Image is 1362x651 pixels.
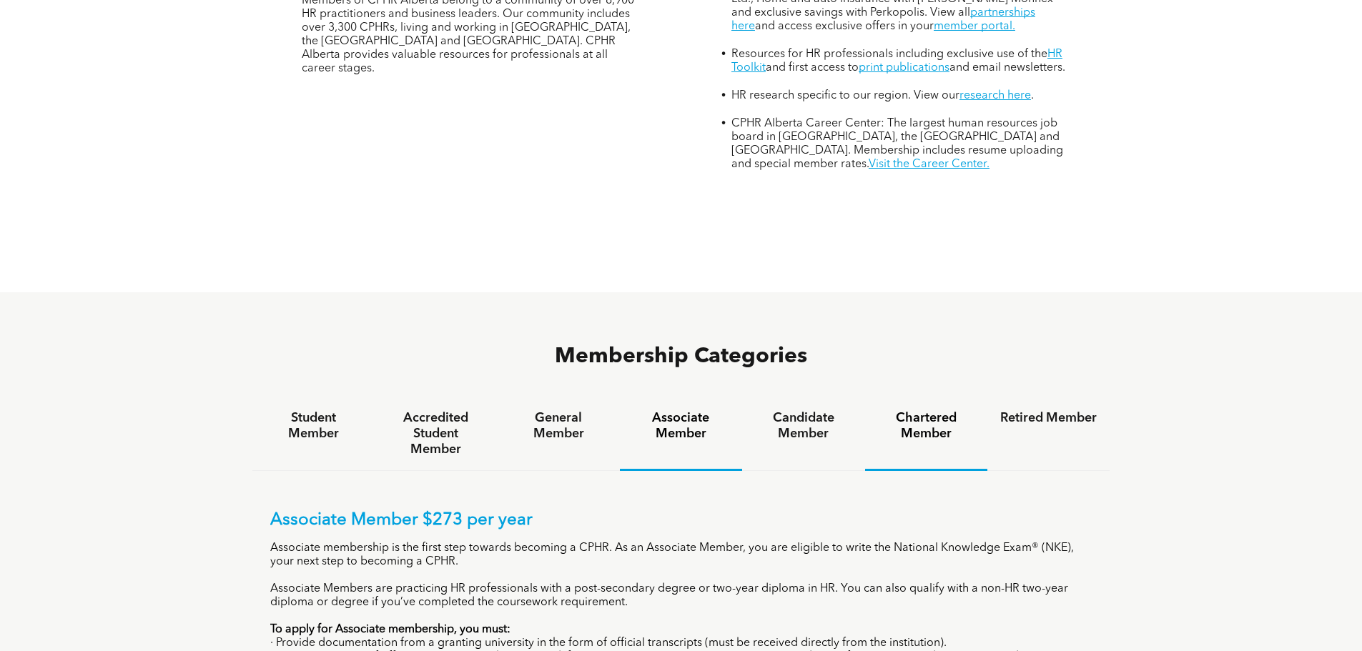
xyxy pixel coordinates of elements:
h4: Associate Member [633,410,729,442]
span: CPHR Alberta Career Center: The largest human resources job board in [GEOGRAPHIC_DATA], the [GEOG... [731,118,1063,170]
h4: General Member [510,410,606,442]
h4: Candidate Member [755,410,852,442]
a: member portal. [934,21,1015,32]
h4: Chartered Member [878,410,974,442]
span: . [1031,90,1034,101]
p: Associate membership is the first step towards becoming a CPHR. As an Associate Member, you are e... [270,542,1092,569]
h4: Accredited Student Member [388,410,484,457]
span: HR research specific to our region. View our [731,90,959,101]
h4: Retired Member [1000,410,1097,426]
span: and email newsletters. [949,62,1065,74]
p: Associate Members are practicing HR professionals with a post-secondary degree or two-year diplom... [270,582,1092,610]
strong: To apply for Associate membership, you must: [270,624,510,635]
span: and access exclusive offers in your [755,21,934,32]
a: print publications [859,62,949,74]
p: · Provide documentation from a granting university in the form of official transcripts (must be r... [270,637,1092,650]
a: research here [959,90,1031,101]
span: and first access to [766,62,859,74]
span: Resources for HR professionals including exclusive use of the [731,49,1047,60]
p: Associate Member $273 per year [270,510,1092,531]
a: Visit the Career Center. [869,159,990,170]
span: Membership Categories [555,346,807,367]
h4: Student Member [265,410,362,442]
